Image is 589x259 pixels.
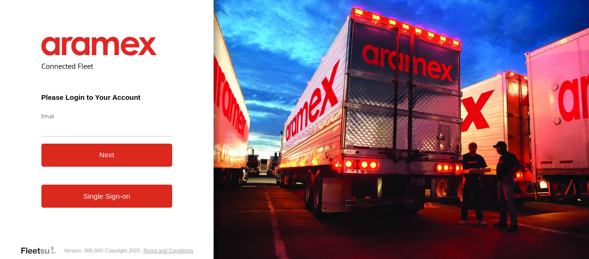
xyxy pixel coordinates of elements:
h3: Please Login to Your Account [41,93,173,101]
a: Single Sign-on [41,185,173,208]
a: Terms and Conditions [143,248,193,253]
label: Email [41,113,173,120]
button: Next [41,144,173,167]
a: Visit our Website [20,246,64,255]
img: Aramex [41,37,157,56]
h2: Connected Fleet [41,61,173,71]
div: Version: 306.00 [64,248,99,253]
div: © Copyright 2025 - [100,248,193,253]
